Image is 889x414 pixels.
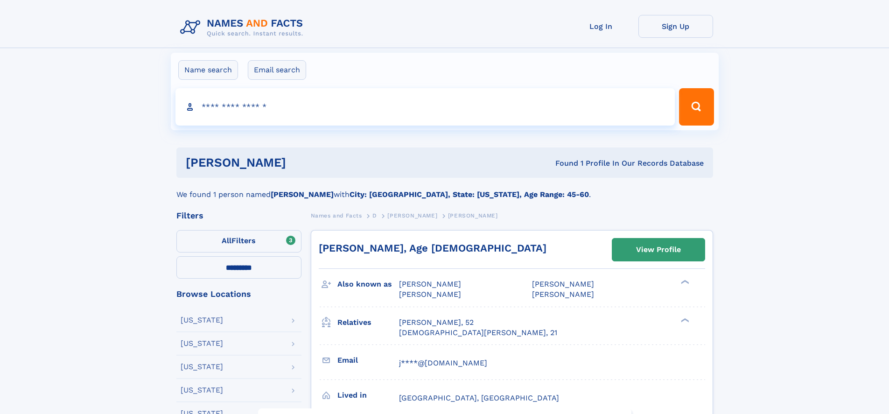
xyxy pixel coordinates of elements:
h1: [PERSON_NAME] [186,157,421,168]
h3: Email [337,352,399,368]
a: D [372,210,377,221]
span: [PERSON_NAME] [532,280,594,288]
a: Log In [564,15,638,38]
div: ❯ [679,279,690,285]
h3: Lived in [337,387,399,403]
div: [US_STATE] [181,316,223,324]
button: Search Button [679,88,714,126]
label: Filters [176,230,301,253]
a: View Profile [612,239,705,261]
label: Email search [248,60,306,80]
div: View Profile [636,239,681,260]
div: Found 1 Profile In Our Records Database [420,158,704,168]
span: All [222,236,231,245]
div: [US_STATE] [181,363,223,371]
span: [PERSON_NAME] [448,212,498,219]
a: Names and Facts [311,210,362,221]
div: [US_STATE] [181,386,223,394]
span: D [372,212,377,219]
span: [PERSON_NAME] [387,212,437,219]
span: [PERSON_NAME] [399,290,461,299]
span: [PERSON_NAME] [532,290,594,299]
div: Browse Locations [176,290,301,298]
span: [GEOGRAPHIC_DATA], [GEOGRAPHIC_DATA] [399,393,559,402]
a: [DEMOGRAPHIC_DATA][PERSON_NAME], 21 [399,328,557,338]
div: [US_STATE] [181,340,223,347]
h3: Relatives [337,315,399,330]
div: ❯ [679,317,690,323]
a: Sign Up [638,15,713,38]
span: [PERSON_NAME] [399,280,461,288]
a: [PERSON_NAME], 52 [399,317,474,328]
b: [PERSON_NAME] [271,190,334,199]
label: Name search [178,60,238,80]
input: search input [175,88,675,126]
img: Logo Names and Facts [176,15,311,40]
div: We found 1 person named with . [176,178,713,200]
a: [PERSON_NAME] [387,210,437,221]
a: [PERSON_NAME], Age [DEMOGRAPHIC_DATA] [319,242,546,254]
b: City: [GEOGRAPHIC_DATA], State: [US_STATE], Age Range: 45-60 [350,190,589,199]
h3: Also known as [337,276,399,292]
div: Filters [176,211,301,220]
